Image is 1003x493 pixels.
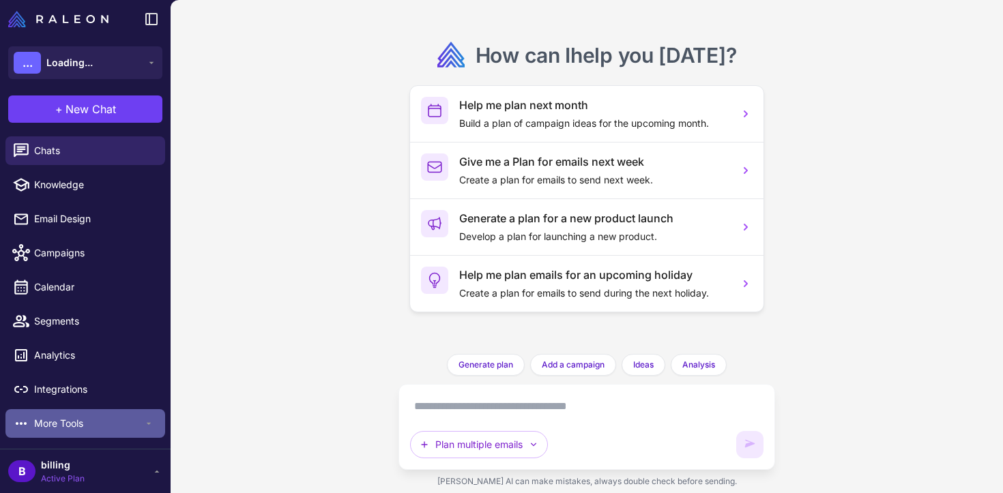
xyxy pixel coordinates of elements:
a: Integrations [5,375,165,404]
span: Calendar [34,280,154,295]
span: help you [DATE] [570,43,726,68]
span: Chats [34,143,154,158]
span: More Tools [34,416,143,431]
span: Ideas [633,359,654,371]
p: Create a plan for emails to send during the next holiday. [459,286,727,301]
h3: Help me plan next month [459,97,727,113]
div: [PERSON_NAME] AI can make mistakes, always double check before sending. [398,470,774,493]
span: Campaigns [34,245,154,260]
button: Add a campaign [530,354,616,376]
span: billing [41,458,85,473]
button: Plan multiple emails [410,431,548,458]
a: Email Design [5,205,165,233]
div: B [8,460,35,482]
a: Analytics [5,341,165,370]
span: Integrations [34,382,154,397]
a: Calendar [5,273,165,301]
span: New Chat [66,101,116,117]
span: Analysis [682,359,715,371]
h3: Generate a plan for a new product launch [459,210,727,226]
p: Create a plan for emails to send next week. [459,173,727,188]
span: Loading... [46,55,93,70]
span: Knowledge [34,177,154,192]
p: Build a plan of campaign ideas for the upcoming month. [459,116,727,131]
span: + [55,101,63,117]
button: Generate plan [447,354,525,376]
h2: How can I ? [476,42,737,69]
img: Raleon Logo [8,11,108,27]
span: Add a campaign [542,359,605,371]
button: Ideas [622,354,665,376]
button: +New Chat [8,95,162,123]
p: Develop a plan for launching a new product. [459,229,727,244]
span: Email Design [34,211,154,226]
span: Segments [34,314,154,329]
button: ...Loading... [8,46,162,79]
a: Campaigns [5,239,165,267]
div: ... [14,52,41,74]
h3: Help me plan emails for an upcoming holiday [459,267,727,283]
span: Generate plan [459,359,513,371]
span: Active Plan [41,473,85,485]
a: Raleon Logo [8,11,114,27]
h3: Give me a Plan for emails next week [459,153,727,170]
button: Analysis [671,354,727,376]
a: Segments [5,307,165,335]
a: Knowledge [5,170,165,199]
a: Chats [5,136,165,165]
span: Analytics [34,348,154,363]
